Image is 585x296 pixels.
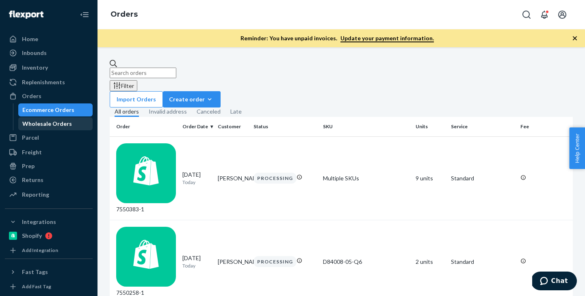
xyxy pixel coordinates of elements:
[214,136,250,220] td: [PERSON_NAME]
[22,247,58,254] div: Add Integration
[5,90,93,103] a: Orders
[113,81,134,90] div: Filter
[22,162,35,170] div: Prep
[197,107,221,116] div: Canceled
[412,117,448,136] th: Units
[22,232,42,240] div: Shopify
[182,262,211,269] p: Today
[110,117,179,136] th: Order
[116,143,176,213] div: 7550383-1
[22,191,49,199] div: Reporting
[110,91,163,107] button: Import Orders
[22,148,42,156] div: Freight
[5,246,93,255] a: Add Integration
[115,107,139,117] div: All orders
[22,64,48,72] div: Inventory
[110,80,137,91] button: Filter
[5,265,93,278] button: Fast Tags
[569,127,585,169] button: Help Center
[5,282,93,292] a: Add Fast Tag
[110,10,138,19] a: Orders
[22,218,56,226] div: Integrations
[22,176,43,184] div: Returns
[5,188,93,201] a: Reporting
[5,146,93,159] a: Freight
[179,117,214,136] th: Order Date
[182,171,211,186] div: [DATE]
[532,272,577,292] iframe: Opens a widget where you can chat to one of our agents
[230,107,242,116] div: Late
[5,215,93,228] button: Integrations
[22,49,47,57] div: Inbounds
[22,120,72,128] div: Wholesale Orders
[451,258,514,266] p: Standard
[169,95,214,103] div: Create order
[22,106,74,114] div: Ecommerce Orders
[5,76,93,89] a: Replenishments
[448,117,517,136] th: Service
[5,131,93,144] a: Parcel
[18,103,93,116] a: Ecommerce Orders
[149,107,187,116] div: Invalid address
[253,256,297,267] div: PROCESSING
[323,258,409,266] div: D84008-05-Q6
[22,283,51,290] div: Add Fast Tag
[5,33,93,46] a: Home
[250,117,320,136] th: Status
[517,117,573,136] th: Fee
[182,254,211,269] div: [DATE]
[9,11,43,19] img: Flexport logo
[412,136,448,220] td: 9 units
[110,68,176,78] input: Search orders
[5,46,93,59] a: Inbounds
[340,35,434,42] a: Update your payment information.
[253,173,297,184] div: PROCESSING
[240,34,434,42] p: Reminder: You have unpaid invoices.
[22,35,38,43] div: Home
[76,7,93,23] button: Close Navigation
[5,160,93,173] a: Prep
[22,92,41,100] div: Orders
[5,61,93,74] a: Inventory
[554,7,570,23] button: Open account menu
[104,3,144,26] ol: breadcrumbs
[518,7,535,23] button: Open Search Box
[451,174,514,182] p: Standard
[182,179,211,186] p: Today
[22,78,65,86] div: Replenishments
[22,268,48,276] div: Fast Tags
[320,136,412,220] td: Multiple SKUs
[320,117,412,136] th: SKU
[5,229,93,242] a: Shopify
[163,91,221,107] button: Create order
[536,7,552,23] button: Open notifications
[5,173,93,186] a: Returns
[22,134,39,142] div: Parcel
[18,117,93,130] a: Wholesale Orders
[218,123,247,130] div: Customer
